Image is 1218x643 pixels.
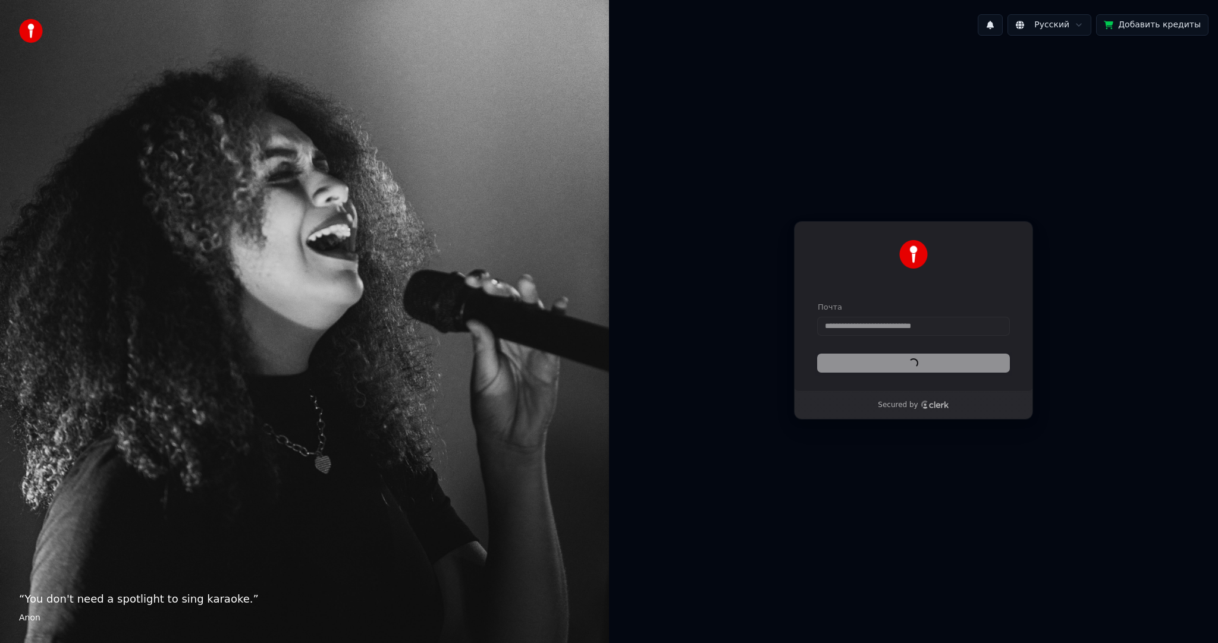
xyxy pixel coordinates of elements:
[19,591,590,607] p: “ You don't need a spotlight to sing karaoke. ”
[1096,14,1208,36] button: Добавить кредиты
[19,19,43,43] img: youka
[899,240,928,269] img: Youka
[921,401,949,409] a: Clerk logo
[19,612,590,624] footer: Anon
[878,401,918,410] p: Secured by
